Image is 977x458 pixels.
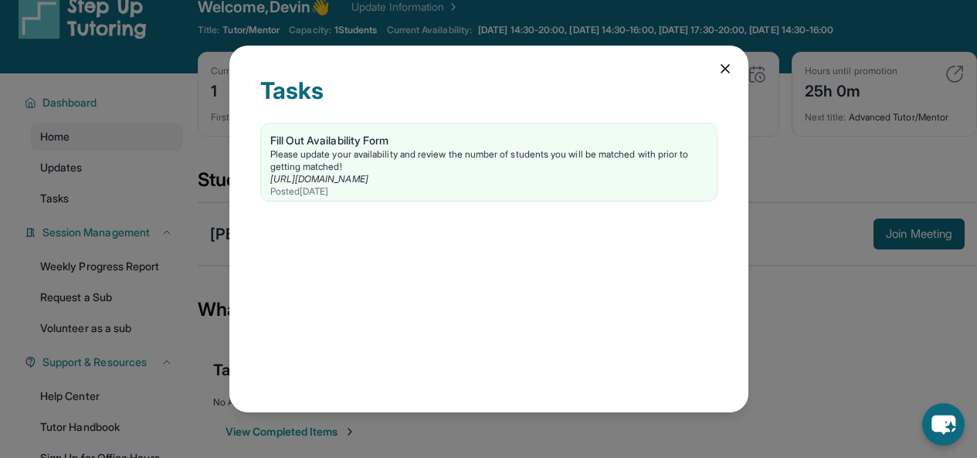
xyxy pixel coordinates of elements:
[270,173,368,185] a: [URL][DOMAIN_NAME]
[270,133,707,148] div: Fill Out Availability Form
[270,148,707,173] div: Please update your availability and review the number of students you will be matched with prior ...
[260,76,717,123] div: Tasks
[261,124,717,201] a: Fill Out Availability FormPlease update your availability and review the number of students you w...
[922,403,965,446] button: chat-button
[270,185,707,198] div: Posted [DATE]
